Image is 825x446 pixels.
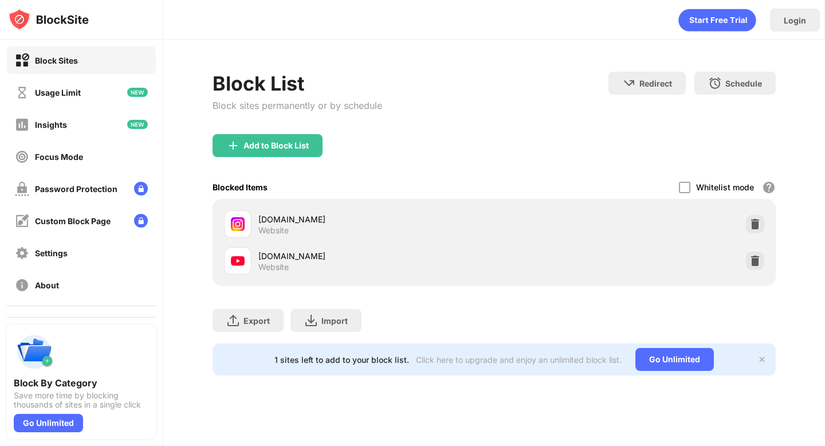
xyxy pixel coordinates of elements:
div: 1 sites left to add to your block list. [274,355,409,365]
div: Block sites permanently or by schedule [213,100,382,111]
img: push-categories.svg [14,331,55,373]
div: Go Unlimited [14,414,83,432]
div: Login [784,15,806,25]
div: Schedule [725,79,762,88]
div: Settings [35,248,68,258]
div: Export [243,316,270,326]
div: About [35,280,59,290]
img: focus-off.svg [15,150,29,164]
div: Block List [213,72,382,95]
div: Redirect [639,79,672,88]
div: Click here to upgrade and enjoy an unlimited block list. [416,355,622,365]
img: about-off.svg [15,278,29,292]
div: Go Unlimited [635,348,714,371]
img: password-protection-off.svg [15,182,29,196]
img: insights-off.svg [15,118,29,132]
div: Import [321,316,348,326]
div: [DOMAIN_NAME] [258,213,494,225]
div: Website [258,225,289,236]
img: block-on.svg [15,53,29,68]
img: lock-menu.svg [134,182,148,195]
div: Blocked Items [213,182,268,192]
div: animation [678,9,756,32]
div: [DOMAIN_NAME] [258,250,494,262]
img: customize-block-page-off.svg [15,214,29,228]
img: logo-blocksite.svg [8,8,89,31]
div: Add to Block List [243,141,309,150]
div: Focus Mode [35,152,83,162]
div: Password Protection [35,184,117,194]
img: settings-off.svg [15,246,29,260]
img: new-icon.svg [127,120,148,129]
img: lock-menu.svg [134,214,148,228]
div: Block By Category [14,377,149,389]
img: x-button.svg [757,355,767,364]
div: Usage Limit [35,88,81,97]
div: Insights [35,120,67,130]
img: favicons [231,217,245,231]
img: time-usage-off.svg [15,85,29,100]
div: Block Sites [35,56,78,65]
div: Website [258,262,289,272]
div: Whitelist mode [696,182,754,192]
div: Save more time by blocking thousands of sites in a single click [14,391,149,409]
img: favicons [231,254,245,268]
img: new-icon.svg [127,88,148,97]
div: Custom Block Page [35,216,111,226]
